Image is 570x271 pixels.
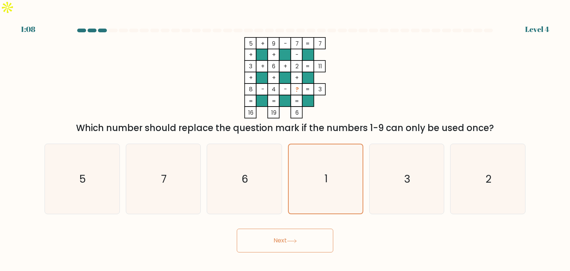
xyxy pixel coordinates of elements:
[21,24,35,35] div: 1:08
[295,40,299,48] tspan: 7
[272,74,276,82] tspan: +
[272,51,276,59] tspan: +
[49,121,521,135] div: Which number should replace the question mark if the numbers 1-9 can only be used once?
[249,40,253,48] tspan: 5
[272,62,275,70] tspan: 6
[272,40,275,48] tspan: 9
[525,24,549,35] div: Level 4
[249,62,252,70] tspan: 3
[295,97,299,105] tspan: =
[261,62,265,70] tspan: +
[161,172,167,186] text: 7
[295,62,299,70] tspan: 2
[249,97,253,105] tspan: =
[318,62,322,70] tspan: 11
[404,172,410,186] text: 3
[80,172,86,186] text: 5
[295,74,299,82] tspan: +
[284,40,287,48] tspan: -
[295,86,299,94] tspan: ?
[237,229,333,252] button: Next
[318,85,322,93] tspan: 3
[261,85,264,93] tspan: -
[295,51,298,59] tspan: -
[242,172,249,186] text: 6
[485,172,491,186] text: 2
[249,74,253,82] tspan: +
[305,85,310,93] tspan: =
[305,62,310,70] tspan: =
[248,109,253,117] tspan: 16
[249,51,253,59] tspan: +
[305,40,310,48] tspan: =
[284,62,287,70] tspan: +
[272,85,276,93] tspan: 4
[261,40,265,48] tspan: +
[295,109,299,117] tspan: 6
[271,109,276,117] tspan: 19
[284,85,287,93] tspan: -
[318,40,322,48] tspan: 7
[272,97,276,105] tspan: =
[325,172,328,186] text: 1
[249,85,253,93] tspan: 8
